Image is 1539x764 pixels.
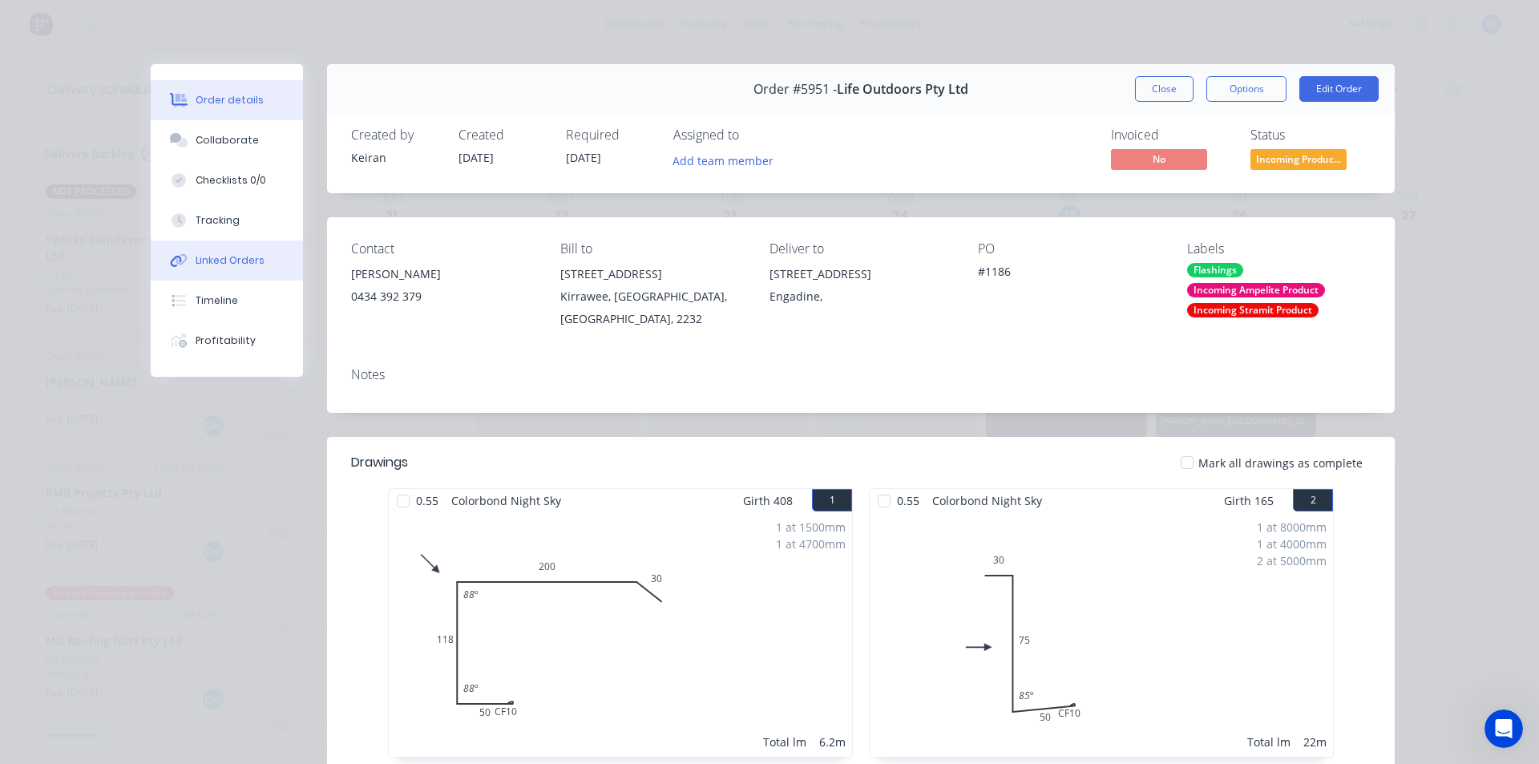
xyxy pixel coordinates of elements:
button: Order details [151,80,303,120]
div: Assigned to [673,127,834,143]
div: Linked Orders [196,253,265,268]
div: 1 at 4700mm [776,536,846,552]
button: Add team member [664,149,782,171]
div: 1 at 8000mm [1257,519,1327,536]
div: [STREET_ADDRESS]Kirrawee, [GEOGRAPHIC_DATA], [GEOGRAPHIC_DATA], 2232 [560,263,744,330]
span: Life Outdoors Pty Ltd [837,82,968,97]
div: #1186 [978,263,1161,285]
span: Girth 408 [743,489,793,512]
div: Total lm [1247,734,1291,750]
button: Incoming Produc... [1250,149,1347,173]
span: Order #5951 - [753,82,837,97]
div: 6.2m [819,734,846,750]
button: 1 [812,489,852,511]
div: Timeline [196,293,238,308]
div: Kirrawee, [GEOGRAPHIC_DATA], [GEOGRAPHIC_DATA], 2232 [560,285,744,330]
button: Edit Order [1299,76,1379,102]
div: Created by [351,127,439,143]
div: Status [1250,127,1371,143]
button: Checklists 0/0 [151,160,303,200]
div: Checklists 0/0 [196,173,266,188]
span: Mark all drawings as complete [1198,455,1363,471]
span: 0.55 [410,489,445,512]
div: Created [458,127,547,143]
button: 2 [1293,489,1333,511]
span: No [1111,149,1207,169]
button: Profitability [151,321,303,361]
div: Order details [196,93,264,107]
div: Invoiced [1111,127,1231,143]
div: Bill to [560,241,744,257]
button: Add team member [673,149,782,171]
button: Options [1206,76,1287,102]
div: Incoming Stramit Product [1187,303,1319,317]
div: [PERSON_NAME] [351,263,535,285]
div: Drawings [351,453,408,472]
div: Profitability [196,333,256,348]
div: [STREET_ADDRESS] [560,263,744,285]
div: [PERSON_NAME]0434 392 379 [351,263,535,314]
button: Tracking [151,200,303,241]
div: Required [566,127,654,143]
div: 0CF10501182003088º88º1 at 1500mm1 at 4700mmTotal lm6.2m [389,512,852,757]
div: PO [978,241,1161,257]
button: Linked Orders [151,241,303,281]
button: Close [1135,76,1194,102]
div: Collaborate [196,133,259,148]
span: Girth 165 [1224,489,1274,512]
div: [STREET_ADDRESS] [769,263,953,285]
div: Tracking [196,213,240,228]
div: Keiran [351,149,439,166]
div: 1 at 1500mm [776,519,846,536]
span: [DATE] [566,150,601,165]
div: 22m [1303,734,1327,750]
div: Engadine, [769,285,953,308]
div: [STREET_ADDRESS]Engadine, [769,263,953,314]
button: Collaborate [151,120,303,160]
span: Incoming Produc... [1250,149,1347,169]
span: Colorbond Night Sky [445,489,568,512]
span: [DATE] [458,150,494,165]
div: 03075CF105085º1 at 8000mm1 at 4000mm2 at 5000mmTotal lm22m [870,512,1333,757]
div: 2 at 5000mm [1257,552,1327,569]
span: Colorbond Night Sky [926,489,1048,512]
div: Labels [1187,241,1371,257]
div: Notes [351,367,1371,382]
span: 0.55 [891,489,926,512]
div: Flashings [1187,263,1243,277]
div: Deliver to [769,241,953,257]
div: 0434 392 379 [351,285,535,308]
div: 1 at 4000mm [1257,536,1327,552]
iframe: Intercom live chat [1484,709,1523,748]
div: Incoming Ampelite Product [1187,283,1325,297]
div: Contact [351,241,535,257]
button: Timeline [151,281,303,321]
div: Total lm [763,734,806,750]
